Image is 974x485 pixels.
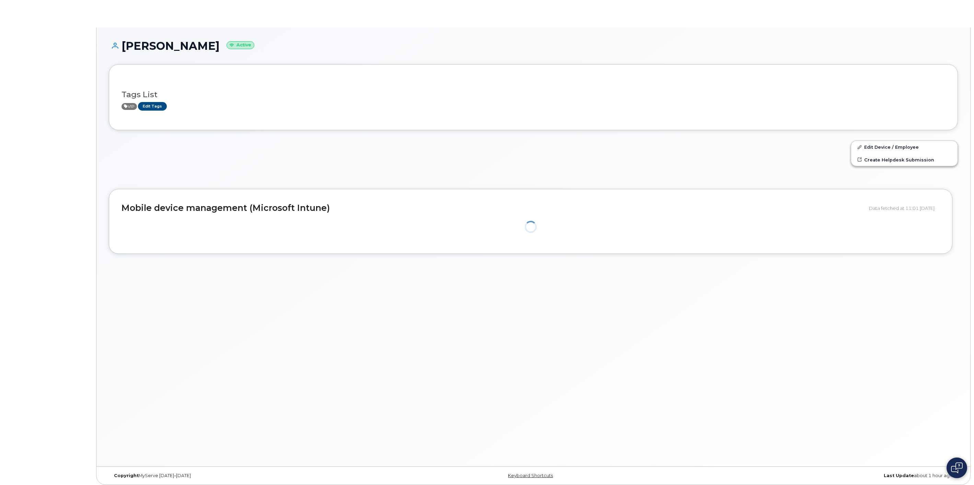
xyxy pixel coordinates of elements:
strong: Copyright [114,473,139,478]
a: Edit Device / Employee [851,141,958,153]
h3: Tags List [121,90,945,99]
span: Active [121,103,137,110]
img: Open chat [951,462,963,473]
div: about 1 hour ago [675,473,958,478]
h2: Mobile device management (Microsoft Intune) [121,203,864,213]
h1: [PERSON_NAME] [109,40,958,52]
div: Data fetched at 11:01 [DATE] [869,202,940,215]
a: Keyboard Shortcuts [508,473,553,478]
a: Edit Tags [138,102,167,111]
a: Create Helpdesk Submission [851,154,958,166]
strong: Last Update [884,473,914,478]
div: MyServe [DATE]–[DATE] [109,473,392,478]
small: Active [227,41,254,49]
